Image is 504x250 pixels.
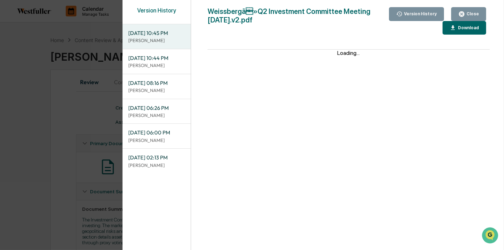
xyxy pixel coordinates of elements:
[52,146,58,152] div: 🗄️
[22,97,58,102] span: [PERSON_NAME]
[14,146,46,153] span: Preclearance
[128,62,185,69] p: [PERSON_NAME]
[128,104,185,112] span: [DATE] 06:26 PM
[7,109,19,121] img: Rachel Stanley
[4,156,48,169] a: 🔎Data Lookup
[7,79,48,85] div: Past conversations
[59,116,62,122] span: •
[337,50,360,56] span: Loading...
[111,77,130,86] button: See all
[128,79,185,87] span: [DATE] 08:16 PM
[443,21,486,35] button: Download
[128,154,185,162] span: [DATE] 02:13 PM
[123,7,191,21] div: Version History
[7,146,13,152] div: 🖐️
[123,24,191,49] div: [DATE] 10:45 PM[PERSON_NAME]
[15,54,28,67] img: 8933085812038_c878075ebb4cc5468115_72.jpg
[7,15,130,26] p: How can we help?
[71,177,86,182] span: Pylon
[123,149,191,173] div: [DATE] 02:13 PM[PERSON_NAME]
[63,116,78,122] span: [DATE]
[123,49,191,74] div: [DATE] 10:44 PM[PERSON_NAME]
[7,90,19,101] img: Rachel Stanley
[128,162,185,169] p: [PERSON_NAME]
[123,99,191,124] div: [DATE] 06:26 PM[PERSON_NAME]
[14,159,45,166] span: Data Lookup
[63,97,78,102] span: [DATE]
[128,87,185,94] p: [PERSON_NAME]
[7,160,13,165] div: 🔎
[49,143,91,155] a: 🗄️Attestations
[208,7,371,35] div: Weissbergã»Q2 Investment Committee Meeting [DATE].v2.pdf
[128,29,185,37] span: [DATE] 10:45 PM
[465,11,479,16] div: Close
[7,54,20,67] img: 1746055101610-c473b297-6a78-478c-a979-82029cc54cd1
[50,176,86,182] a: Powered byPylon
[128,54,185,62] span: [DATE] 10:44 PM
[128,137,185,144] p: [PERSON_NAME]
[123,124,191,148] div: [DATE] 06:00 PM[PERSON_NAME]
[32,61,98,67] div: We're available if you need us!
[389,7,444,21] button: Version History
[128,129,185,137] span: [DATE] 06:00 PM
[128,37,185,44] p: [PERSON_NAME]
[123,74,191,99] div: [DATE] 08:16 PM[PERSON_NAME]
[456,25,479,30] div: Download
[481,226,500,246] iframe: Open customer support
[403,11,437,16] div: Version History
[128,112,185,119] p: [PERSON_NAME]
[121,56,130,65] button: Start new chat
[59,146,89,153] span: Attestations
[59,97,62,102] span: •
[451,7,486,21] button: Close
[32,54,117,61] div: Start new chat
[22,116,58,122] span: [PERSON_NAME]
[4,143,49,155] a: 🖐️Preclearance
